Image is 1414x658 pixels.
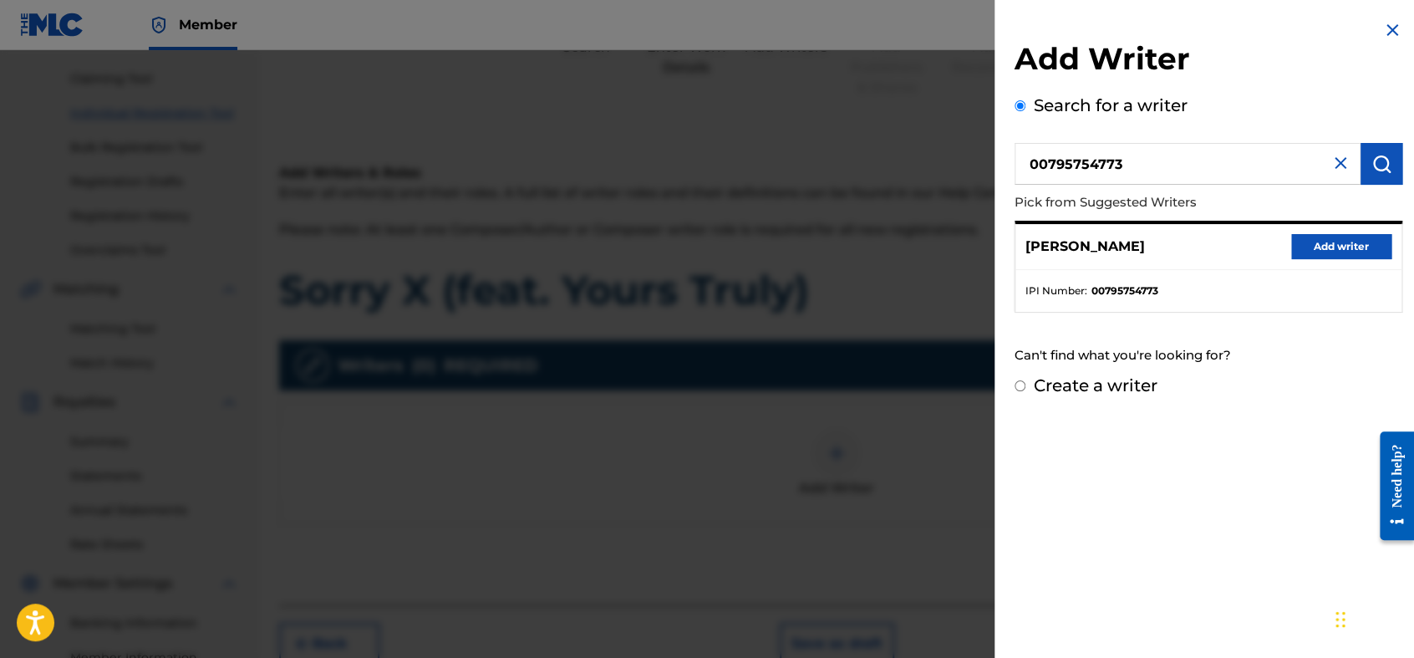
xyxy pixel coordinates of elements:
[20,13,84,37] img: MLC Logo
[1330,153,1350,173] img: close
[1371,154,1391,174] img: Search Works
[1034,375,1157,395] label: Create a writer
[149,15,169,35] img: Top Rightsholder
[179,15,237,34] span: Member
[1367,418,1414,553] iframe: Resource Center
[1330,578,1414,658] iframe: Chat Widget
[1015,143,1361,185] input: Search writer's name or IPI Number
[1091,283,1158,298] strong: 00795754773
[1335,594,1345,645] div: Drag
[1034,95,1188,115] label: Search for a writer
[1025,237,1145,257] p: [PERSON_NAME]
[1015,338,1402,374] div: Can't find what you're looking for?
[1015,185,1307,221] p: Pick from Suggested Writers
[1291,234,1391,259] button: Add writer
[1015,40,1402,83] h2: Add Writer
[1025,283,1087,298] span: IPI Number :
